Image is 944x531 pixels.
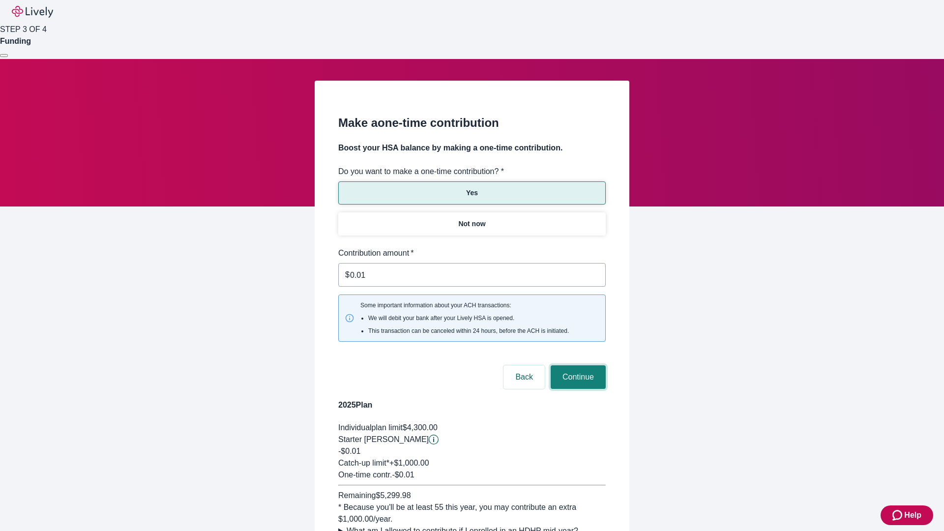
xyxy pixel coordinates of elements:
[503,365,545,389] button: Back
[368,314,569,323] li: We will debit your bank after your Lively HSA is opened.
[12,6,53,18] img: Lively
[338,212,606,236] button: Not now
[389,459,429,467] span: + $1,000.00
[551,365,606,389] button: Continue
[458,219,485,229] p: Not now
[466,188,478,198] p: Yes
[338,471,392,479] span: One-time contr.
[368,326,569,335] li: This transaction can be canceled within 24 hours, before the ACH is initiated.
[338,459,389,467] span: Catch-up limit*
[338,181,606,205] button: Yes
[881,505,933,525] button: Zendesk support iconHelp
[338,399,606,411] h4: 2025 Plan
[338,114,606,132] h2: Make a one-time contribution
[345,269,350,281] p: $
[338,423,403,432] span: Individual plan limit
[338,166,504,177] label: Do you want to make a one-time contribution? *
[338,491,376,500] span: Remaining
[338,247,414,259] label: Contribution amount
[429,435,439,444] button: Lively will contribute $0.01 to establish your account
[338,142,606,154] h4: Boost your HSA balance by making a one-time contribution.
[376,491,411,500] span: $5,299.98
[904,509,921,521] span: Help
[429,435,439,444] svg: Starter penny details
[350,265,606,285] input: $0.00
[338,435,429,443] span: Starter [PERSON_NAME]
[392,471,414,479] span: - $0.01
[338,447,360,455] span: -$0.01
[360,301,569,335] span: Some important information about your ACH transactions:
[338,501,606,525] div: * Because you'll be at least 55 this year, you may contribute an extra $1,000.00 /year.
[403,423,438,432] span: $4,300.00
[892,509,904,521] svg: Zendesk support icon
